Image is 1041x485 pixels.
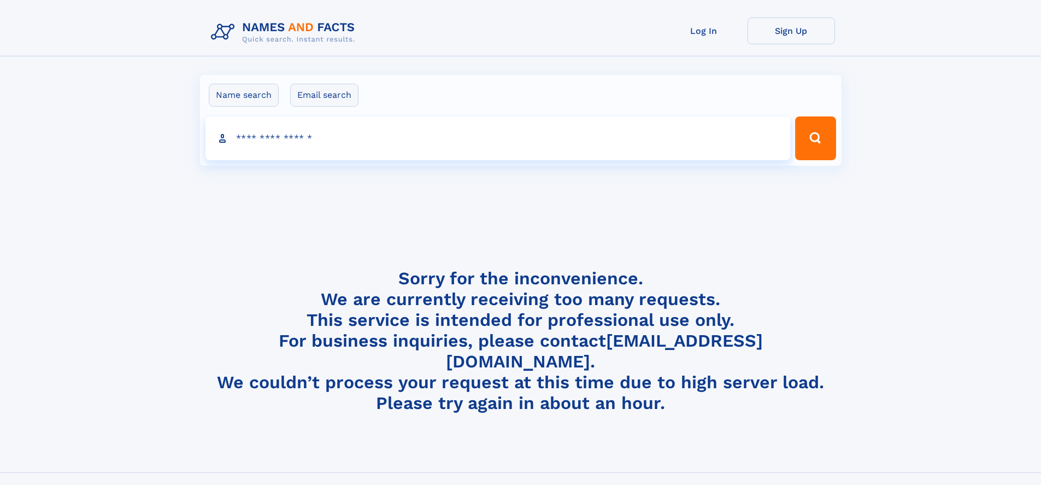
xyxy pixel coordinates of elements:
[795,116,836,160] button: Search Button
[446,330,763,372] a: [EMAIL_ADDRESS][DOMAIN_NAME]
[748,17,835,44] a: Sign Up
[207,268,835,414] h4: Sorry for the inconvenience. We are currently receiving too many requests. This service is intend...
[290,84,358,107] label: Email search
[660,17,748,44] a: Log In
[205,116,791,160] input: search input
[209,84,279,107] label: Name search
[207,17,364,47] img: Logo Names and Facts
